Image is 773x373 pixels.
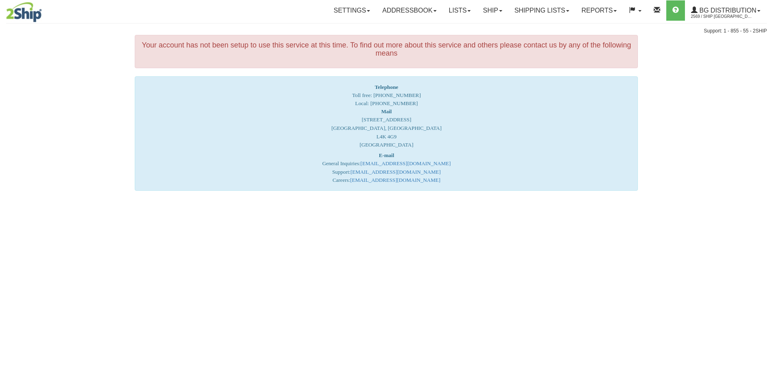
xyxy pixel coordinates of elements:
a: Ship [477,0,508,21]
a: Addressbook [376,0,443,21]
a: [EMAIL_ADDRESS][DOMAIN_NAME] [360,160,450,166]
span: Toll free: [PHONE_NUMBER] Local: [PHONE_NUMBER] [352,84,421,106]
a: Shipping lists [508,0,575,21]
span: 2569 / Ship [GEOGRAPHIC_DATA] [691,13,752,21]
strong: E-mail [379,152,394,158]
span: BG Distribution [698,7,756,14]
img: logo2569.jpg [6,2,42,22]
font: General Inquiries: Support: Careers: [322,152,451,183]
a: [EMAIL_ADDRESS][DOMAIN_NAME] [350,177,440,183]
h4: Your account has not been setup to use this service at this time. To find out more about this ser... [141,41,631,58]
strong: Telephone [375,84,398,90]
a: BG Distribution 2569 / Ship [GEOGRAPHIC_DATA] [685,0,767,21]
a: Reports [575,0,623,21]
div: Support: 1 - 855 - 55 - 2SHIP [6,28,767,34]
a: Settings [327,0,376,21]
a: [EMAIL_ADDRESS][DOMAIN_NAME] [351,169,441,175]
font: [STREET_ADDRESS] [GEOGRAPHIC_DATA], [GEOGRAPHIC_DATA] L4K 4G9 [GEOGRAPHIC_DATA] [332,108,442,148]
iframe: chat widget [754,145,772,228]
strong: Mail [381,108,392,114]
a: Lists [443,0,477,21]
